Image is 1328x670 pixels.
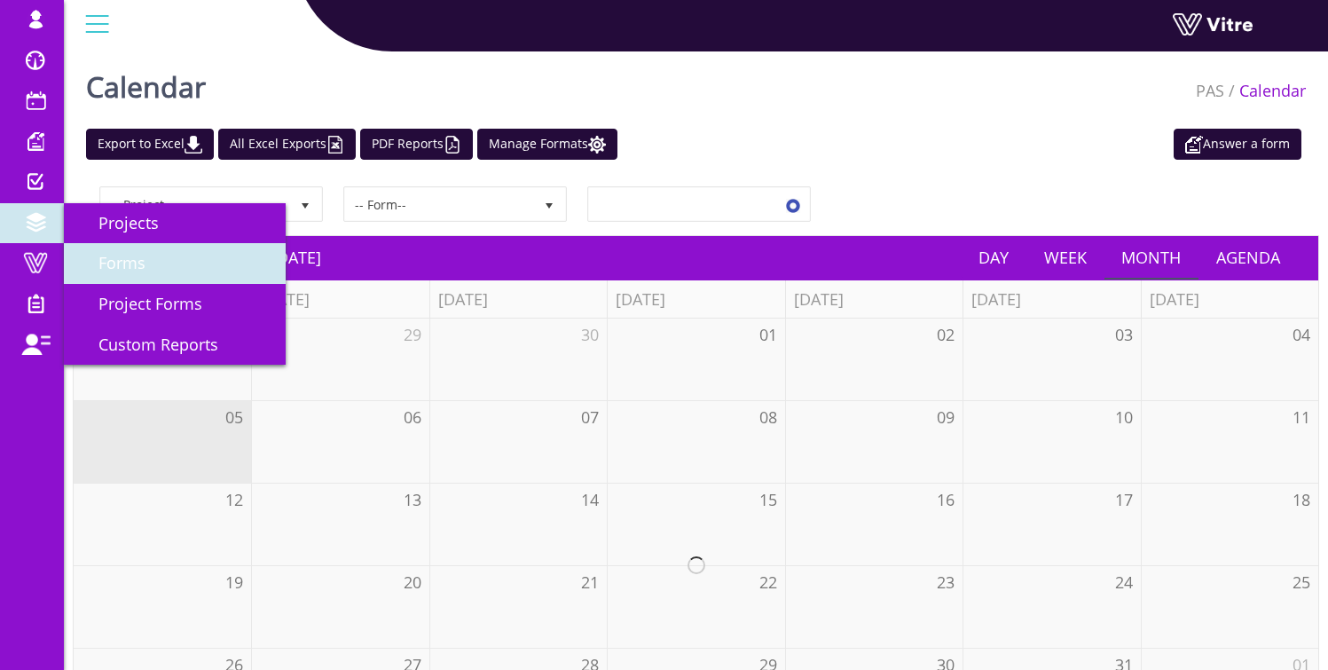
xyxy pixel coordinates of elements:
img: cal_download.png [185,136,202,154]
th: [DATE] [251,280,428,319]
th: [DATE] [607,280,784,319]
a: Projects [64,203,286,244]
span: Forms [77,252,145,273]
th: [DATE] [1141,280,1318,319]
span: -- Project -- [101,188,289,220]
a: Project Forms [64,284,286,325]
img: cal_pdf.png [444,136,461,154]
a: Agenda [1198,237,1298,278]
img: cal_settings.png [588,136,606,154]
a: Export to Excel [86,129,214,160]
span: -- Form-- [345,188,533,220]
a: Day [961,237,1026,278]
h1: Calendar [86,44,206,120]
span: Project Forms [77,293,202,314]
span: select [289,188,321,220]
span: [DATE] [271,247,321,268]
span: select [533,188,565,220]
img: appointment_white2.png [1185,136,1203,154]
span: Custom Reports [77,334,218,355]
th: [DATE] [963,280,1140,319]
a: Manage Formats [477,129,617,160]
span: select [777,188,809,220]
a: Month [1104,237,1199,278]
span: Projects [77,212,159,233]
a: All Excel Exports [218,129,356,160]
th: [DATE] [429,280,607,319]
a: [DATE] [252,237,321,278]
a: Custom Reports [64,325,286,366]
a: Forms [64,243,286,284]
a: PDF Reports [360,129,473,160]
li: Calendar [1224,80,1306,103]
th: [DATE] [785,280,963,319]
a: PAS [1196,80,1224,101]
a: Week [1026,237,1104,278]
img: cal_excel.png [326,136,344,154]
a: Answer a form [1174,129,1301,160]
